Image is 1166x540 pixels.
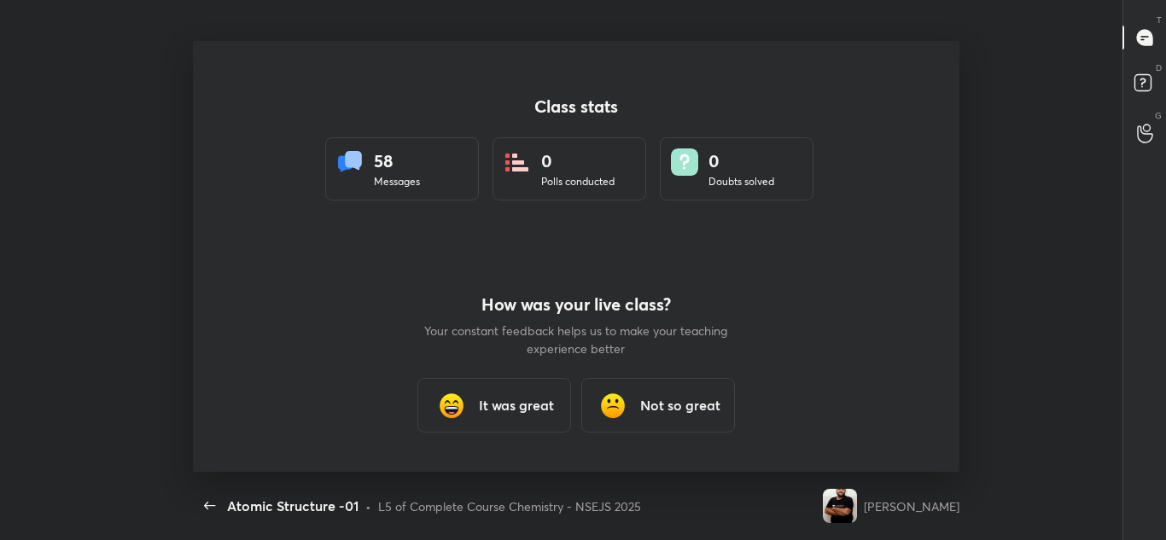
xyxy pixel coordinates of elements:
h4: Class stats [325,96,827,117]
h3: It was great [479,396,554,416]
div: 0 [541,148,615,174]
p: G [1155,109,1162,122]
div: 0 [708,148,774,174]
img: statsMessages.856aad98.svg [336,148,364,176]
p: D [1156,61,1162,74]
h3: Not so great [640,396,720,416]
img: a01082944b8c4f22862f39c035533313.jpg [823,489,857,523]
h4: How was your live class? [423,295,730,316]
div: Polls conducted [541,174,615,189]
div: Messages [374,174,420,189]
img: doubts.8a449be9.svg [671,148,698,176]
div: [PERSON_NAME] [864,497,959,515]
div: Atomic Structure -01 [227,496,359,516]
img: frowning_face_cmp.gif [596,389,630,423]
div: L5 of Complete Course Chemistry - NSEJS 2025 [378,497,641,515]
div: • [365,497,371,515]
p: Your constant feedback helps us to make your teaching experience better [423,322,730,358]
img: statsPoll.b571884d.svg [504,148,531,176]
div: Doubts solved [708,174,774,189]
p: T [1157,14,1162,26]
img: grinning_face_with_smiling_eyes_cmp.gif [434,389,469,423]
div: 58 [374,148,420,174]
